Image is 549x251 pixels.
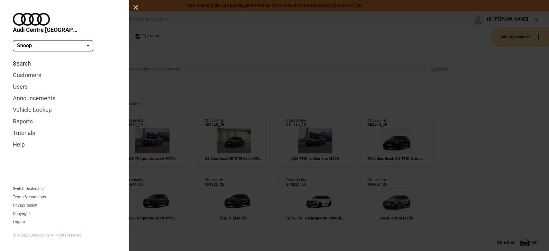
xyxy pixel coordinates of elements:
a: Tutorials [13,127,116,139]
a: Search [13,58,116,69]
img: audi.png [13,13,50,26]
span: Snoop [17,42,32,49]
a: Copyright [13,212,30,216]
button: Logout [13,220,25,224]
a: Terms & conditions [13,195,46,199]
span: Audi Centre [GEOGRAPHIC_DATA] [13,26,77,34]
a: Users [13,81,116,93]
div: © © 2025 SnoopDog. All rights reserved. [13,233,116,238]
a: Reports [13,116,116,127]
a: Help [13,139,116,150]
a: Customers [13,69,116,81]
a: Switch Dealership [13,187,44,191]
a: Privacy policy [13,203,37,207]
a: Vehicle Lookup [13,104,116,116]
a: Announcements [13,93,116,104]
